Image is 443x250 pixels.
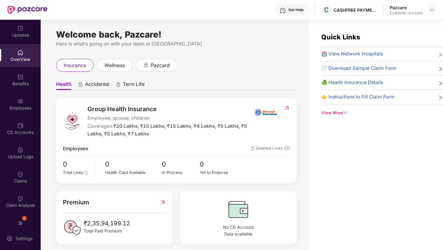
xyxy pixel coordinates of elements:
[6,236,13,242] img: svg+xml;base64,PHN2ZyBpZD0iU2V0dGluZy0yMHgyMCIgeG1sbnM9Imh0dHA6Ly93d3cudzMub3JnLzIwMDAvc3ZnIiB3aW...
[162,159,200,169] span: 0
[105,169,162,176] div: Health Card Available
[162,169,200,176] div: In Process
[143,62,149,68] div: animation
[84,219,130,228] span: ₹2,35,94,199.12
[321,50,383,58] span: 🏥 View Network Hospitals
[321,65,396,72] span: 📄 Download Sample Claim Form
[56,32,297,37] div: Welcome back, Pazcare!
[251,145,290,153] span: Deleted Lives (0)
[17,196,23,202] img: svg+xml;base64,PHN2ZyBpZD0iQ2xhaW0iIHhtbG5zPSJodHRwOi8vd3d3LnczLm9yZy8yMDAwL3N2ZyIgd2lkdGg9IjIwIi...
[438,66,443,72] span: right
[17,147,23,153] img: svg+xml;base64,PHN2ZyBpZD0iVXBsb2FkX0xvZ3MiIGRhdGEtbmFtZT0iVXBsb2FkIExvZ3MiIHhtbG5zPSJodHRwOi8vd3...
[187,198,290,221] img: CDBalanceIcon
[280,7,286,14] img: svg+xml;base64,PHN2ZyBpZD0iSGVscC0zMngzMiIgeG1sbnM9Imh0dHA6Ly93d3cudzMub3JnLzIwMDAvc3ZnIiB3aWR0aD...
[438,80,443,87] span: right
[324,6,329,14] span: C
[438,95,443,101] span: right
[7,6,47,14] img: New Pazcare Logo
[390,5,423,10] div: Pazcare
[84,171,88,175] span: info-circle
[343,111,347,115] span: down
[251,147,255,151] img: deleteIcon
[78,82,83,87] div: animation
[321,79,383,87] span: 🍏 Health Insurance Details
[429,7,434,12] img: svg+xml;base64,PHN2ZyBpZD0iRHJvcGRvd24tMzJ4MzIiIHhtbG5zPSJodHRwOi8vd3d3LnczLm9yZy8yMDAwL3N2ZyIgd2...
[17,25,23,31] img: svg+xml;base64,PHN2ZyBpZD0iVXBkYXRlZCIgeG1sbnM9Imh0dHA6Ly93d3cudzMub3JnLzIwMDAvc3ZnIiB3aWR0aD0iMj...
[63,159,91,169] span: 0
[104,62,125,69] span: wellness
[160,198,166,207] img: RedirectIcon
[56,81,71,90] span: Health
[288,7,303,12] div: Get Help
[390,10,423,15] div: Customer_success
[321,33,360,41] span: Quick Links
[63,198,89,207] span: Premium
[87,123,247,137] span: ₹10 Lakhs, ₹15 Lakhs, ₹15 Lakhs, ₹4 Lakhs, ₹5 Lakhs, ₹5 Lakhs, ₹5 Lakhs, ₹7 Lakhs
[17,220,23,226] img: svg+xml;base64,PHN2ZyBpZD0iRW5kb3JzZW1lbnRzIiB4bWxucz0iaHR0cDovL3d3dy53My5vcmcvMjAwMC9zdmciIHdpZH...
[105,159,162,169] span: 0
[254,104,277,120] img: insurerIcon
[17,50,23,56] img: svg+xml;base64,PHN2ZyBpZD0iSG9tZSIgeG1sbnM9Imh0dHA6Ly93d3cudzMub3JnLzIwMDAvc3ZnIiB3aWR0aD0iMjAiIG...
[56,40,297,48] div: Here is what’s going on with your team at [GEOGRAPHIC_DATA]
[187,224,290,237] span: No CD Account Data available
[200,169,238,176] div: Yet to Endorse
[17,123,23,129] img: svg+xml;base64,PHN2ZyBpZD0iQ0RfQWNjb3VudHMiIGRhdGEtbmFtZT0iQ0QgQWNjb3VudHMiIHhtbG5zPSJodHRwOi8vd3...
[63,145,88,153] span: Employees
[87,104,254,114] span: Group Health Insurance
[85,81,109,90] span: Accidental
[84,228,130,234] span: Total Paid Premium
[63,170,83,175] span: Total Lives
[283,105,290,111] img: RedirectIcon
[321,110,443,116] div: View More
[87,115,254,122] span: Employee, spouse, children
[438,51,443,58] span: right
[63,112,81,130] img: logo
[116,82,121,87] div: animation
[321,93,395,101] span: 👉 Instructions to Fill Claim Form
[63,219,81,237] img: PaidPremiumIcon
[200,159,238,169] span: 0
[22,216,27,221] div: 7
[17,74,23,80] img: svg+xml;base64,PHN2ZyBpZD0iQmVuZWZpdHMiIHhtbG5zPSJodHRwOi8vd3d3LnczLm9yZy8yMDAwL3N2ZyIgd2lkdGg9Ij...
[334,7,377,13] div: CASHFREE PAYMENTS INDIA PVT. LTD.
[14,236,34,242] div: Settings
[87,123,254,138] div: Coverages:
[123,81,144,90] span: Term Life
[17,171,23,177] img: svg+xml;base64,PHN2ZyBpZD0iQ2xhaW0iIHhtbG5zPSJodHRwOi8vd3d3LnczLm9yZy8yMDAwL3N2ZyIgd2lkdGg9IjIwIi...
[64,62,86,69] span: insurance
[17,98,23,104] img: svg+xml;base64,PHN2ZyBpZD0iRW1wbG95ZWVzIiB4bWxucz0iaHR0cDovL3d3dy53My5vcmcvMjAwMC9zdmciIHdpZHRoPS...
[151,62,170,69] span: pazcard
